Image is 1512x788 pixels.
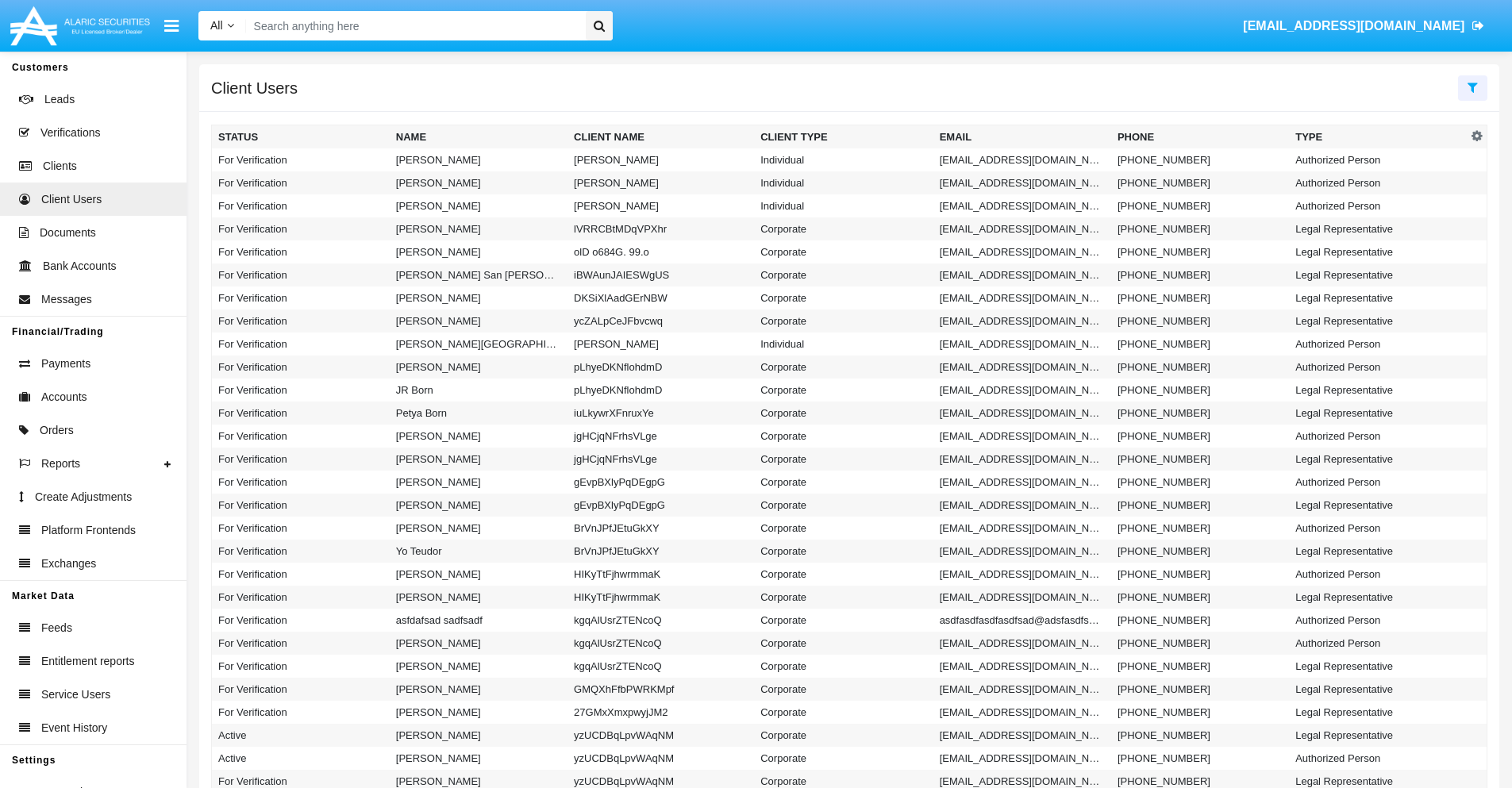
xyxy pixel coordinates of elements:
th: Phone [1111,125,1289,149]
td: Legal Representative [1289,263,1467,286]
td: For Verification [212,194,390,217]
td: Legal Representative [1289,540,1467,563]
td: [PHONE_NUMBER] [1111,701,1289,724]
td: Authorized Person [1289,194,1467,217]
td: iuLkywrXFnruxYe [567,402,754,425]
td: [PERSON_NAME] [390,425,567,448]
td: gEvpBXlyPqDEgpG [567,471,754,494]
td: [PERSON_NAME] [390,517,567,540]
td: jgHCjqNFrhsVLge [567,425,754,448]
span: Create Adjustments [35,489,132,505]
td: [EMAIL_ADDRESS][DOMAIN_NAME] [933,747,1111,770]
td: [PHONE_NUMBER] [1111,494,1289,517]
td: [EMAIL_ADDRESS][DOMAIN_NAME] [933,494,1111,517]
td: Corporate [754,517,933,540]
td: [PERSON_NAME] [390,494,567,517]
td: Authorized Person [1289,747,1467,770]
span: [EMAIL_ADDRESS][DOMAIN_NAME] [1243,19,1464,33]
td: Legal Representative [1289,494,1467,517]
td: For Verification [212,471,390,494]
td: For Verification [212,379,390,402]
td: Legal Representative [1289,724,1467,747]
td: For Verification [212,540,390,563]
td: [EMAIL_ADDRESS][DOMAIN_NAME] [933,286,1111,309]
td: lVRRCBtMDqVPXhr [567,217,754,240]
a: [EMAIL_ADDRESS][DOMAIN_NAME] [1236,4,1492,48]
span: Feeds [41,620,72,636]
td: Legal Representative [1289,379,1467,402]
td: BrVnJPfJEtuGkXY [567,540,754,563]
td: [PHONE_NUMBER] [1111,286,1289,309]
td: For Verification [212,286,390,309]
td: JR Born [390,379,567,402]
td: Corporate [754,286,933,309]
td: [PERSON_NAME] [567,194,754,217]
td: Individual [754,194,933,217]
td: [EMAIL_ADDRESS][DOMAIN_NAME] [933,263,1111,286]
span: Leads [44,91,75,108]
td: Corporate [754,701,933,724]
th: Type [1289,125,1467,149]
td: Legal Representative [1289,448,1467,471]
td: 27GMxXmxpwyjJM2 [567,701,754,724]
span: Client Users [41,191,102,208]
td: Authorized Person [1289,171,1467,194]
td: yzUCDBqLpvWAqNM [567,747,754,770]
td: Corporate [754,563,933,586]
td: For Verification [212,701,390,724]
td: Legal Representative [1289,240,1467,263]
td: [EMAIL_ADDRESS][DOMAIN_NAME] [933,471,1111,494]
td: [EMAIL_ADDRESS][DOMAIN_NAME] [933,655,1111,678]
td: ycZALpCeJFbvcwq [567,309,754,332]
td: Authorized Person [1289,563,1467,586]
td: [PERSON_NAME] [567,148,754,171]
td: Corporate [754,724,933,747]
th: Email [933,125,1111,149]
td: Legal Representative [1289,309,1467,332]
td: For Verification [212,309,390,332]
td: For Verification [212,425,390,448]
td: Corporate [754,494,933,517]
td: Corporate [754,747,933,770]
td: Authorized Person [1289,517,1467,540]
td: [EMAIL_ADDRESS][DOMAIN_NAME] [933,379,1111,402]
td: For Verification [212,332,390,356]
span: Messages [41,291,92,308]
td: For Verification [212,517,390,540]
td: [PERSON_NAME] [390,286,567,309]
td: [PERSON_NAME] [390,217,567,240]
td: kgqAlUsrZTENcoQ [567,655,754,678]
td: Corporate [754,655,933,678]
th: Client Name [567,125,754,149]
span: Orders [40,422,74,439]
td: [EMAIL_ADDRESS][DOMAIN_NAME] [933,517,1111,540]
td: asdfasdfasdfasdfsad@adsfasdfsdfsd.asdfasdfsad [933,609,1111,632]
td: [PERSON_NAME] [390,724,567,747]
td: Legal Representative [1289,586,1467,609]
td: For Verification [212,632,390,655]
span: All [210,19,223,32]
td: Individual [754,148,933,171]
span: Event History [41,720,107,736]
h5: Client Users [211,82,298,94]
td: Authorized Person [1289,632,1467,655]
td: [PERSON_NAME] [390,655,567,678]
td: Corporate [754,217,933,240]
td: Legal Representative [1289,217,1467,240]
td: For Verification [212,494,390,517]
td: iBWAunJAIESWgUS [567,263,754,286]
td: [PHONE_NUMBER] [1111,309,1289,332]
td: Corporate [754,425,933,448]
th: Status [212,125,390,149]
td: [PERSON_NAME] [390,563,567,586]
td: [EMAIL_ADDRESS][DOMAIN_NAME] [933,171,1111,194]
td: [PERSON_NAME] [390,448,567,471]
td: [PHONE_NUMBER] [1111,379,1289,402]
td: [PERSON_NAME] [390,194,567,217]
td: asfdafsad sadfsadf [390,609,567,632]
td: Corporate [754,540,933,563]
td: Corporate [754,448,933,471]
td: [EMAIL_ADDRESS][DOMAIN_NAME] [933,148,1111,171]
td: [PHONE_NUMBER] [1111,724,1289,747]
td: [PERSON_NAME] [390,356,567,379]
